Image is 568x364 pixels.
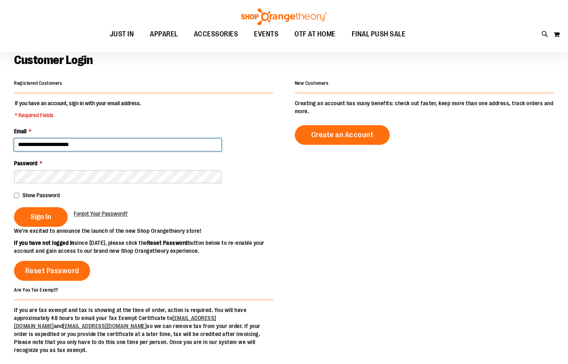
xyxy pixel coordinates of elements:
p: since [DATE], please click the button below to re-enable your account and gain access to our bran... [14,239,284,255]
span: Email [14,128,26,134]
strong: Are You Tax Exempt? [14,287,58,293]
span: Create an Account [311,130,374,139]
span: APPAREL [150,25,178,43]
strong: New Customers [295,80,329,86]
span: Sign In [30,212,51,221]
span: Customer Login [14,53,93,67]
a: Forgot Your Password? [74,210,128,218]
p: If you are tax exempt and tax is showing at the time of order, action is required. You will have ... [14,306,273,354]
strong: If you have not logged in [14,240,75,246]
a: JUST IN [102,25,142,44]
a: APPAREL [142,25,186,44]
a: ACCESSORIES [186,25,246,44]
span: Reset Password [25,266,79,275]
button: Sign In [14,207,68,227]
span: OTF AT HOME [294,25,336,43]
span: * Required Fields [15,111,141,119]
a: [EMAIL_ADDRESS][DOMAIN_NAME] [63,323,147,329]
a: Create an Account [295,125,390,145]
a: Reset Password [14,261,90,281]
legend: If you have an account, sign in with your email address. [14,99,142,119]
p: We’re excited to announce the launch of the new Shop Orangetheory store! [14,227,284,235]
span: JUST IN [110,25,134,43]
span: EVENTS [254,25,278,43]
span: Show Password [22,192,60,198]
strong: Reset Password [147,240,188,246]
span: FINAL PUSH SALE [352,25,406,43]
a: EVENTS [246,25,286,44]
a: OTF AT HOME [286,25,344,44]
img: Shop Orangetheory [240,8,328,25]
p: Creating an account has many benefits: check out faster, keep more than one address, track orders... [295,99,554,115]
span: ACCESSORIES [194,25,238,43]
strong: Registered Customers [14,80,62,86]
span: Password [14,160,37,166]
span: Forgot Your Password? [74,210,128,217]
a: FINAL PUSH SALE [344,25,414,44]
